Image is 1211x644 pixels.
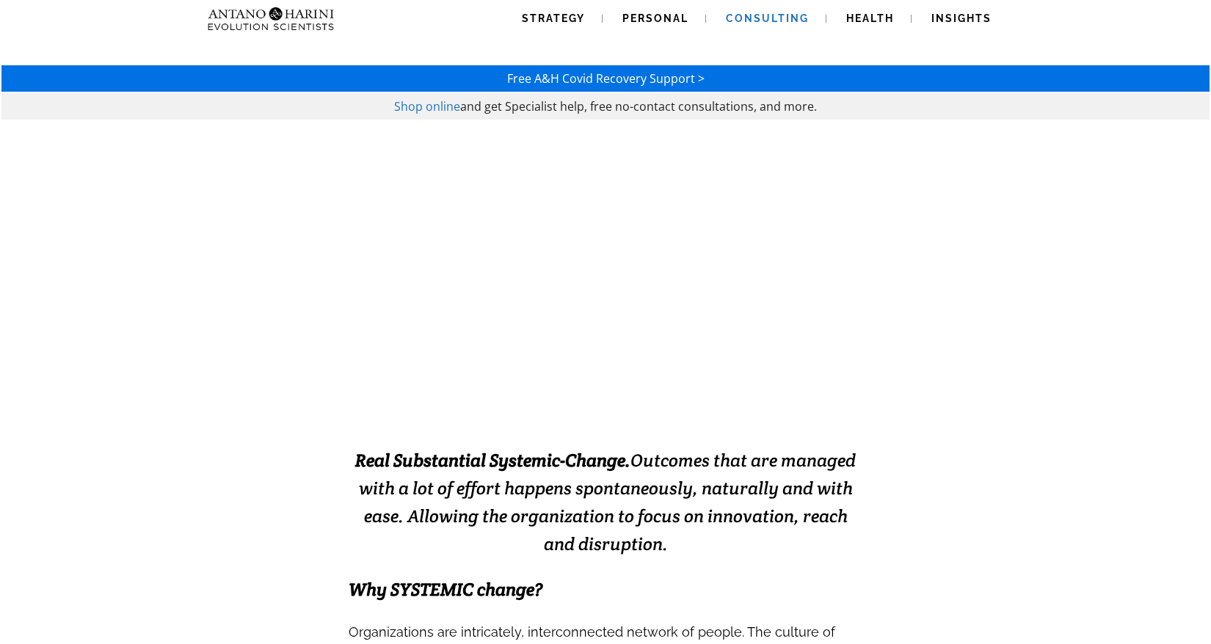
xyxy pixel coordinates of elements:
[312,357,900,393] strong: EXCELLENCE INSTALLATION. ENABLED.
[349,578,542,601] span: Why SYSTEMIC change?
[931,12,992,24] span: Insights
[522,12,585,24] span: Strategy
[355,449,856,555] span: Outcomes that are managed with a lot of effort happens spontaneously, naturally and with ease. Al...
[394,98,460,114] a: Shop online
[846,12,894,24] span: Health
[460,98,817,114] span: and get Specialist help, free no-contact consultations, and more.
[726,12,809,24] span: Consulting
[355,449,630,472] strong: Real Substantial Systemic-Change.
[507,70,705,87] a: Free A&H Covid Recovery Support >
[622,12,688,24] span: Personal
